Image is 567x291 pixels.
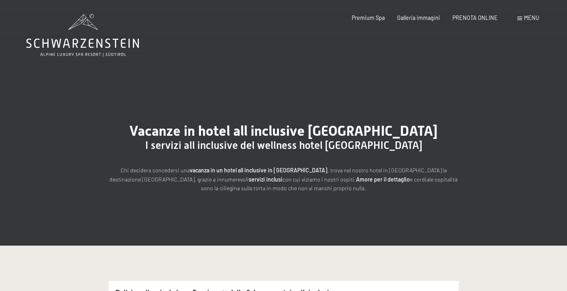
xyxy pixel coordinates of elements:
a: Galleria immagini [397,14,440,21]
strong: Amore per il dettaglio [356,176,410,183]
strong: servizi inclusi [249,176,283,183]
span: Menu [524,14,539,21]
p: Chi desidera concedersi una , trova nel nostro hotel in [GEOGRAPHIC_DATA] la destinazione [GEOGRA... [109,166,459,193]
a: PRENOTA ONLINE [452,14,498,21]
a: Premium Spa [352,14,385,21]
span: I servizi all inclusive del wellness hotel [GEOGRAPHIC_DATA] [145,139,422,151]
span: Vacanze in hotel all inclusive [GEOGRAPHIC_DATA] [129,123,438,139]
strong: vacanza in un hotel all inclusive in [GEOGRAPHIC_DATA] [190,167,327,174]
